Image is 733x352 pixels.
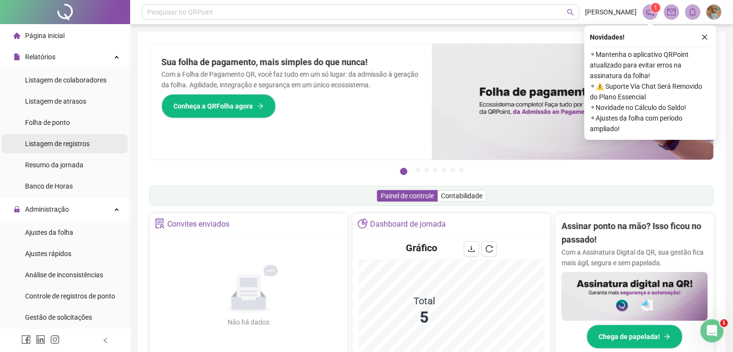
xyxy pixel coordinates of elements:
button: Chega de papelada! [586,325,682,349]
span: Contabilidade [441,192,482,200]
span: Página inicial [25,32,65,40]
span: bell [688,8,697,16]
span: reload [485,245,493,253]
span: Listagem de colaboradores [25,76,107,84]
span: [PERSON_NAME] [585,7,637,17]
span: arrow-right [257,103,264,109]
span: arrow-right [664,333,670,340]
h2: Sua folha de pagamento, mais simples do que nunca! [161,55,420,69]
img: 69849 [706,5,721,19]
sup: 1 [651,3,660,13]
span: Controle de registros de ponto [25,292,115,300]
img: banner%2F8d14a306-6205-4263-8e5b-06e9a85ad873.png [432,44,714,160]
h2: Assinar ponto na mão? Isso ficou no passado! [561,219,707,247]
span: ⚬ Novidade no Cálculo do Saldo! [590,102,710,113]
span: Administração [25,205,69,213]
div: Dashboard de jornada [370,216,446,232]
span: left [102,337,109,344]
button: 7 [459,168,464,173]
span: file [13,54,20,60]
span: lock [13,206,20,213]
span: 1 [720,319,728,327]
span: notification [646,8,654,16]
span: Painel de controle [381,192,434,200]
span: home [13,32,20,39]
button: 6 [450,168,455,173]
span: search [567,9,574,16]
span: Gestão de solicitações [25,313,92,321]
span: Banco de Horas [25,182,73,190]
button: 3 [424,168,429,173]
span: instagram [50,335,60,344]
iframe: Intercom live chat [700,319,723,342]
p: Com a Assinatura Digital da QR, sua gestão fica mais ágil, segura e sem papelada. [561,247,707,268]
span: Novidades ! [590,32,625,42]
span: Chega de papelada! [599,331,660,342]
img: banner%2F02c71560-61a6-44d4-94b9-c8ab97240462.png [561,272,707,321]
button: Conheça a QRFolha agora [161,94,276,118]
span: Análise de inconsistências [25,271,103,279]
button: 2 [415,168,420,173]
span: Listagem de atrasos [25,97,86,105]
h4: Gráfico [406,241,437,255]
span: mail [667,8,676,16]
p: Com a Folha de Pagamento QR, você faz tudo em um só lugar: da admissão à geração da folha. Agilid... [161,69,420,90]
button: 4 [433,168,438,173]
span: facebook [21,335,31,344]
div: Não há dados [204,317,293,327]
span: Ajustes da folha [25,229,73,236]
span: Folha de ponto [25,119,70,126]
span: pie-chart [358,218,368,229]
span: ⚬ ⚠️ Suporte Via Chat Será Removido do Plano Essencial [590,81,710,102]
div: Convites enviados [167,216,229,232]
span: ⚬ Mantenha o aplicativo QRPoint atualizado para evitar erros na assinatura da folha! [590,49,710,81]
span: Ajustes rápidos [25,250,71,257]
span: Resumo da jornada [25,161,83,169]
button: 1 [400,168,407,175]
span: Listagem de registros [25,140,90,148]
span: Conheça a QRFolha agora [173,101,253,111]
button: 5 [441,168,446,173]
span: Relatórios [25,53,55,61]
span: ⚬ Ajustes da folha com período ampliado! [590,113,710,134]
span: linkedin [36,335,45,344]
span: download [467,245,475,253]
span: close [701,34,708,41]
span: solution [155,218,165,229]
span: 1 [654,4,657,11]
